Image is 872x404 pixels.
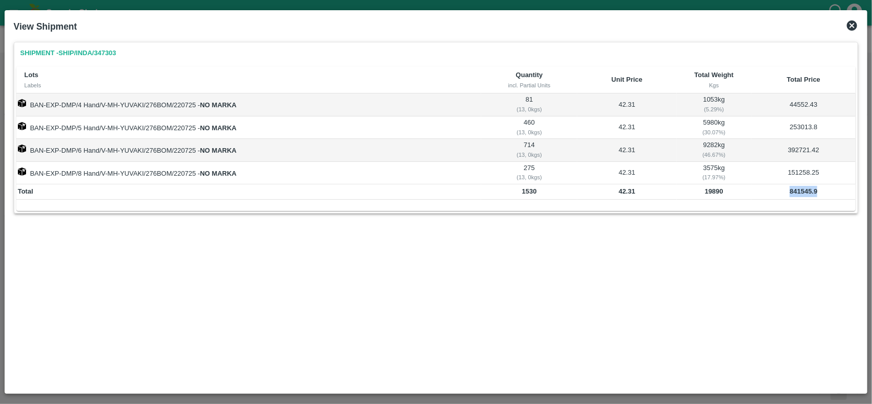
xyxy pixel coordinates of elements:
[481,139,577,161] td: 714
[751,162,856,184] td: 151258.25
[678,150,750,159] div: ( 46.67 %)
[481,162,577,184] td: 275
[577,162,676,184] td: 42.31
[483,128,576,137] div: ( 13, 0 kgs)
[18,145,26,153] img: box
[787,76,821,83] b: Total Price
[678,105,750,114] div: ( 5.29 %)
[200,124,237,132] strong: NO MARKA
[619,187,635,195] b: 42.31
[18,122,26,130] img: box
[481,116,577,139] td: 460
[577,116,676,139] td: 42.31
[18,187,33,195] b: Total
[16,116,481,139] td: BAN-EXP-DMP/5 Hand/V-MH-YUVAKI/276BOM/220725 -
[577,139,676,161] td: 42.31
[677,139,752,161] td: 9282 kg
[694,71,734,79] b: Total Weight
[516,71,543,79] b: Quantity
[577,93,676,116] td: 42.31
[200,170,237,177] strong: NO MARKA
[483,105,576,114] div: ( 13, 0 kgs)
[685,81,744,90] div: Kgs
[25,81,473,90] div: Labels
[677,93,752,116] td: 1053 kg
[705,187,723,195] b: 19890
[790,187,817,195] b: 841545.9
[18,99,26,107] img: box
[16,162,481,184] td: BAN-EXP-DMP/8 Hand/V-MH-YUVAKI/276BOM/220725 -
[483,150,576,159] div: ( 13, 0 kgs)
[751,116,856,139] td: 253013.8
[16,93,481,116] td: BAN-EXP-DMP/4 Hand/V-MH-YUVAKI/276BOM/220725 -
[611,76,643,83] b: Unit Price
[14,21,77,32] b: View Shipment
[489,81,569,90] div: incl. Partial Units
[16,139,481,161] td: BAN-EXP-DMP/6 Hand/V-MH-YUVAKI/276BOM/220725 -
[18,168,26,176] img: box
[751,93,856,116] td: 44552.43
[25,71,38,79] b: Lots
[16,44,121,62] a: Shipment -SHIP/INDA/347303
[200,101,237,109] strong: NO MARKA
[200,147,237,154] strong: NO MARKA
[678,128,750,137] div: ( 30.07 %)
[481,93,577,116] td: 81
[483,173,576,182] div: ( 13, 0 kgs)
[677,116,752,139] td: 5980 kg
[678,173,750,182] div: ( 17.97 %)
[677,162,752,184] td: 3575 kg
[751,139,856,161] td: 392721.42
[522,187,537,195] b: 1530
